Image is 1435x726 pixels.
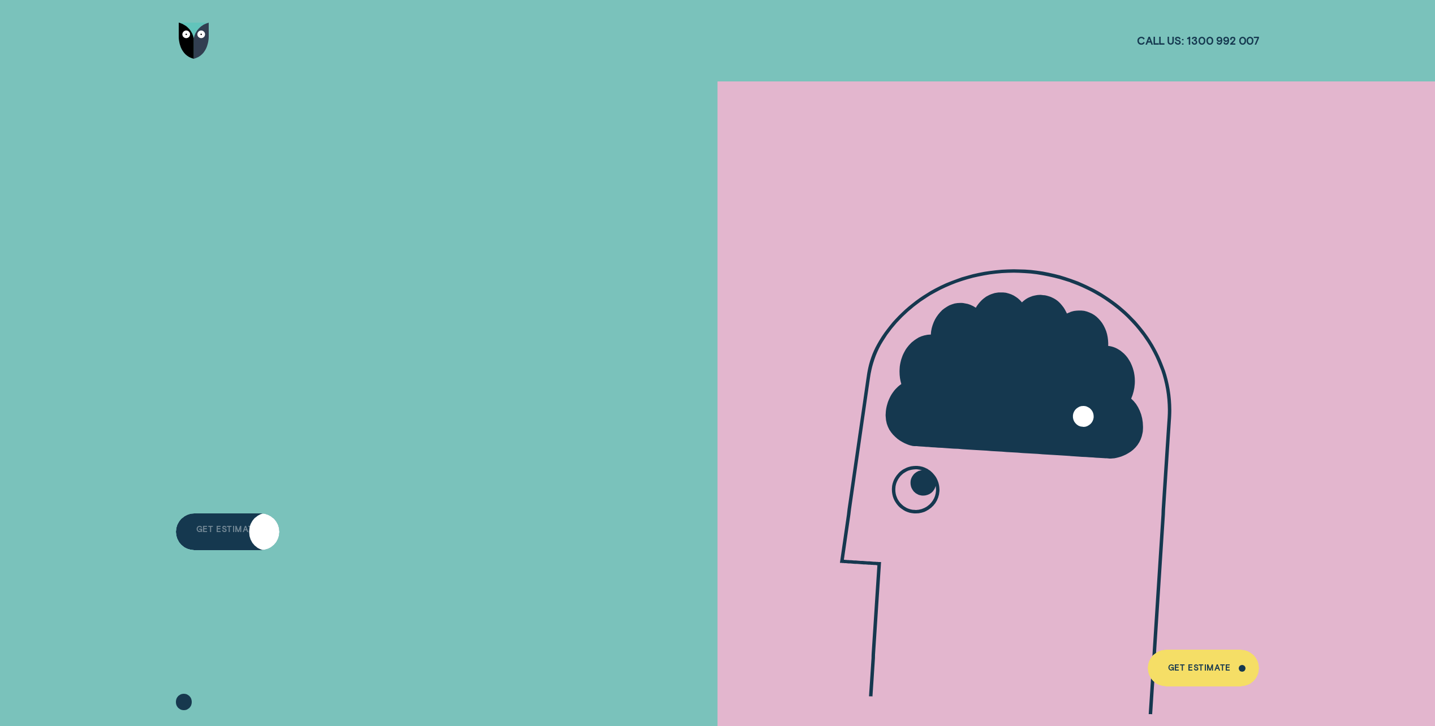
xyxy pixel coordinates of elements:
[179,23,209,59] img: Wisr
[1137,33,1183,47] span: Call us:
[176,245,529,415] h4: A LOAN THAT PUTS YOU IN CONTROL
[176,513,279,550] a: Get Estimate
[1148,650,1259,686] a: Get Estimate
[1137,33,1259,47] a: Call us:1300 992 007
[1187,33,1259,47] span: 1300 992 007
